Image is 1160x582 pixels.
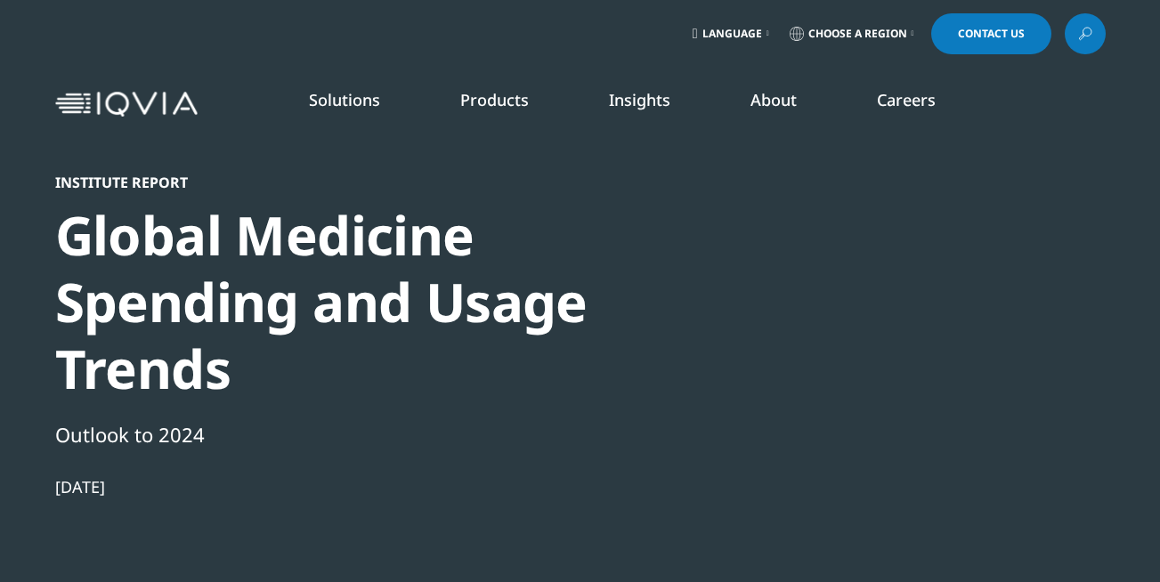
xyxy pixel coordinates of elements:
div: Global Medicine Spending and Usage Trends [55,202,666,402]
div: [DATE] [55,476,666,497]
img: IQVIA Healthcare Information Technology and Pharma Clinical Research Company [55,92,198,117]
a: Contact Us [931,13,1051,54]
a: Insights [609,89,670,110]
span: Language [702,27,762,41]
nav: Primary [205,62,1106,146]
a: Careers [877,89,936,110]
span: Choose a Region [808,27,907,41]
span: Contact Us [958,28,1025,39]
a: About [750,89,797,110]
a: Products [460,89,529,110]
div: Outlook to 2024 [55,419,666,449]
a: Solutions [309,89,380,110]
div: Institute Report [55,174,666,191]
